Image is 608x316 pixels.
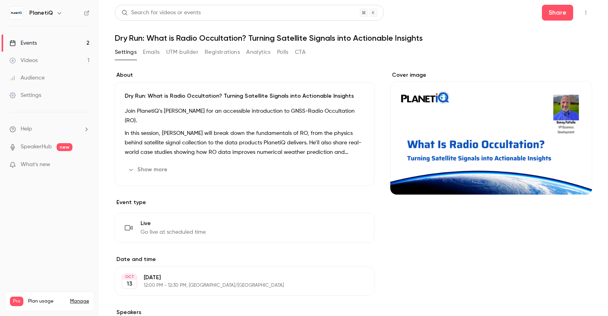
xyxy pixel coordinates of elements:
[29,9,53,17] h6: PlanetiQ
[125,129,365,157] p: In this session, [PERSON_NAME] will break down the fundamentals of RO, from the physics behind sa...
[390,71,592,79] label: Cover image
[21,161,50,169] span: What's new
[115,71,374,79] label: About
[125,163,172,176] button: Show more
[9,57,38,64] div: Videos
[9,74,45,82] div: Audience
[10,7,23,19] img: PlanetiQ
[115,46,137,59] button: Settings
[295,46,306,59] button: CTA
[127,280,132,288] p: 13
[21,125,32,133] span: Help
[57,143,72,151] span: new
[9,125,89,133] li: help-dropdown-opener
[277,46,289,59] button: Polls
[143,46,160,59] button: Emails
[125,106,365,125] p: Join PlanetiQ’s [PERSON_NAME] for an accessible introduction to GNSS-Radio Occultation (RO).
[542,5,573,21] button: Share
[115,199,374,206] p: Event type
[21,143,52,151] a: SpeakerHub
[122,9,201,17] div: Search for videos or events
[390,71,592,195] section: Cover image
[28,298,65,305] span: Plan usage
[205,46,240,59] button: Registrations
[115,33,592,43] h1: Dry Run: What is Radio Occultation? Turning Satellite Signals into Actionable Insights
[144,282,332,289] p: 12:00 PM - 12:30 PM, [GEOGRAPHIC_DATA]/[GEOGRAPHIC_DATA]
[115,255,374,263] label: Date and time
[122,274,137,280] div: OCT
[141,219,206,227] span: Live
[9,39,37,47] div: Events
[166,46,198,59] button: UTM builder
[9,91,41,99] div: Settings
[246,46,271,59] button: Analytics
[125,92,365,100] p: Dry Run: What is Radio Occultation? Turning Satellite Signals into Actionable Insights
[141,228,206,236] span: Go live at scheduled time
[144,274,332,282] p: [DATE]
[10,297,23,306] span: Pro
[70,298,89,305] a: Manage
